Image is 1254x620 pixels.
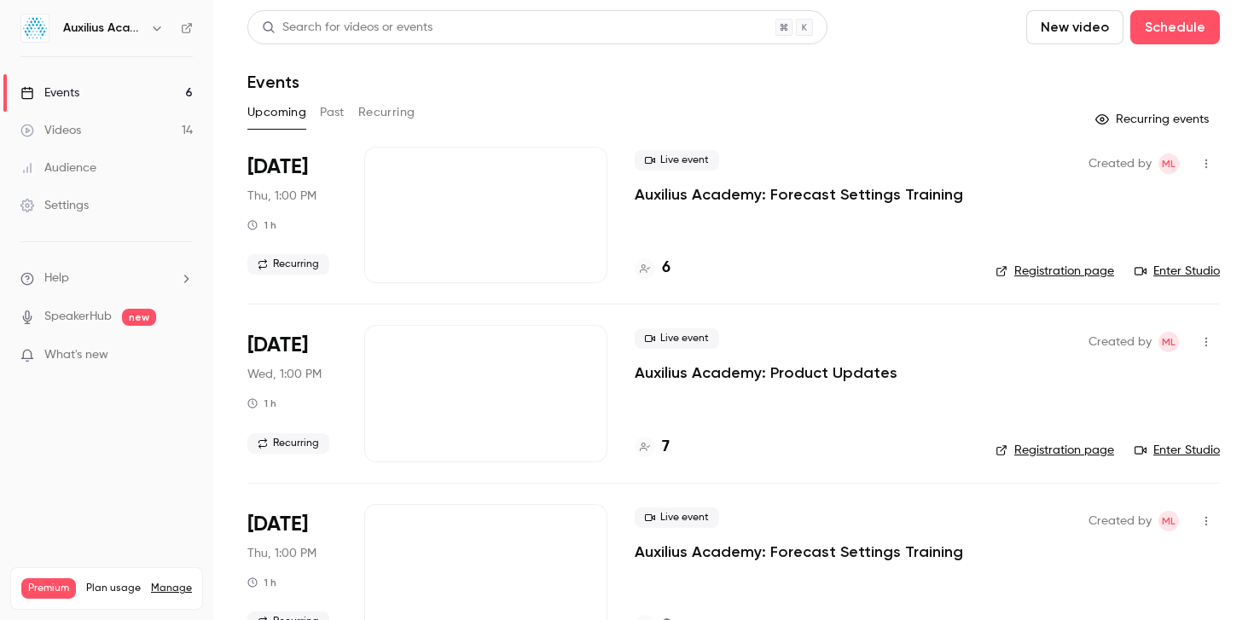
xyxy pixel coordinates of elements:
div: Sep 25 Thu, 1:00 PM (America/New York) [247,147,337,283]
div: 1 h [247,218,276,232]
button: Past [320,99,345,126]
button: Upcoming [247,99,306,126]
span: Recurring [247,254,329,275]
a: Enter Studio [1135,442,1220,459]
span: ML [1162,154,1176,174]
a: 7 [635,436,670,459]
h6: Auxilius Academy Recordings & Training Videos [63,20,143,37]
span: Help [44,269,69,287]
img: Auxilius Academy Recordings & Training Videos [21,14,49,42]
div: Audience [20,159,96,177]
a: Registration page [996,442,1114,459]
a: SpeakerHub [44,308,112,326]
div: 1 h [247,397,276,410]
span: Live event [635,328,719,349]
span: new [122,309,156,326]
span: Thu, 1:00 PM [247,545,316,562]
button: New video [1026,10,1123,44]
span: Maddie Lamberti [1158,154,1179,174]
div: 1 h [247,576,276,589]
span: What's new [44,346,108,364]
span: Thu, 1:00 PM [247,188,316,205]
span: Maddie Lamberti [1158,332,1179,352]
a: Enter Studio [1135,263,1220,280]
span: Created by [1089,154,1152,174]
a: Auxilius Academy: Forecast Settings Training [635,542,963,562]
button: Recurring [358,99,415,126]
a: Registration page [996,263,1114,280]
span: Live event [635,150,719,171]
div: Oct 15 Wed, 1:00 PM (America/New York) [247,325,337,461]
h4: 7 [662,436,670,459]
span: Recurring [247,433,329,454]
span: Live event [635,507,719,528]
span: [DATE] [247,511,308,538]
div: Search for videos or events [262,19,433,37]
button: Schedule [1130,10,1220,44]
div: Settings [20,197,89,214]
a: 6 [635,257,671,280]
span: Premium [21,578,76,599]
span: Wed, 1:00 PM [247,366,322,383]
h4: 6 [662,257,671,280]
span: [DATE] [247,332,308,359]
span: [DATE] [247,154,308,181]
div: Events [20,84,79,101]
span: Created by [1089,511,1152,531]
span: Created by [1089,332,1152,352]
li: help-dropdown-opener [20,269,193,287]
span: Maddie Lamberti [1158,511,1179,531]
a: Auxilius Academy: Forecast Settings Training [635,184,963,205]
span: ML [1162,332,1176,352]
h1: Events [247,72,299,92]
span: ML [1162,511,1176,531]
span: Plan usage [86,582,141,595]
a: Manage [151,582,192,595]
a: Auxilius Academy: Product Updates [635,362,897,383]
div: Videos [20,122,81,139]
iframe: Noticeable Trigger [172,348,193,363]
button: Recurring events [1088,106,1220,133]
